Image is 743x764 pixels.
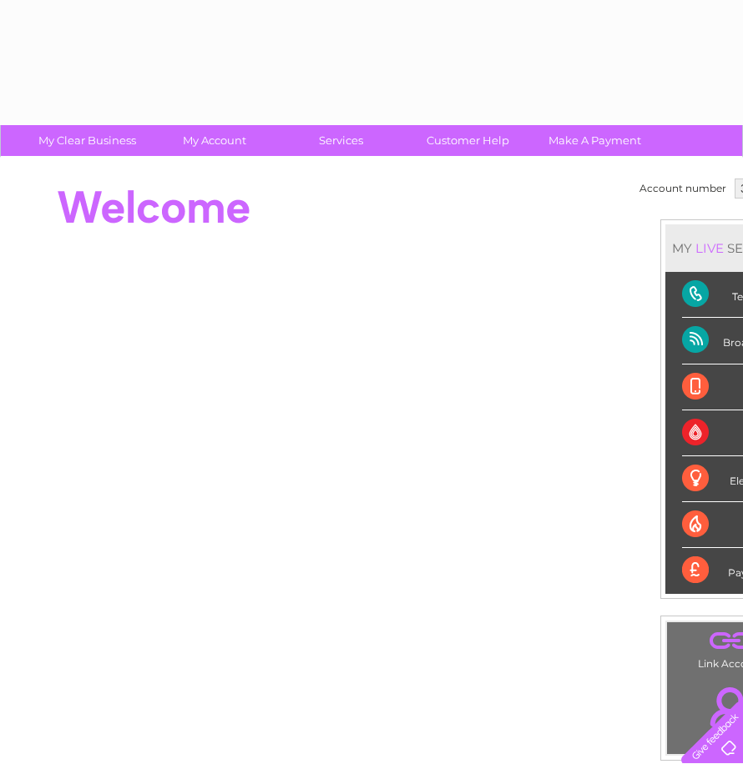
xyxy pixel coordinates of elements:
[635,174,730,203] td: Account number
[692,240,727,256] div: LIVE
[145,125,283,156] a: My Account
[272,125,410,156] a: Services
[526,125,664,156] a: Make A Payment
[399,125,537,156] a: Customer Help
[18,125,156,156] a: My Clear Business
